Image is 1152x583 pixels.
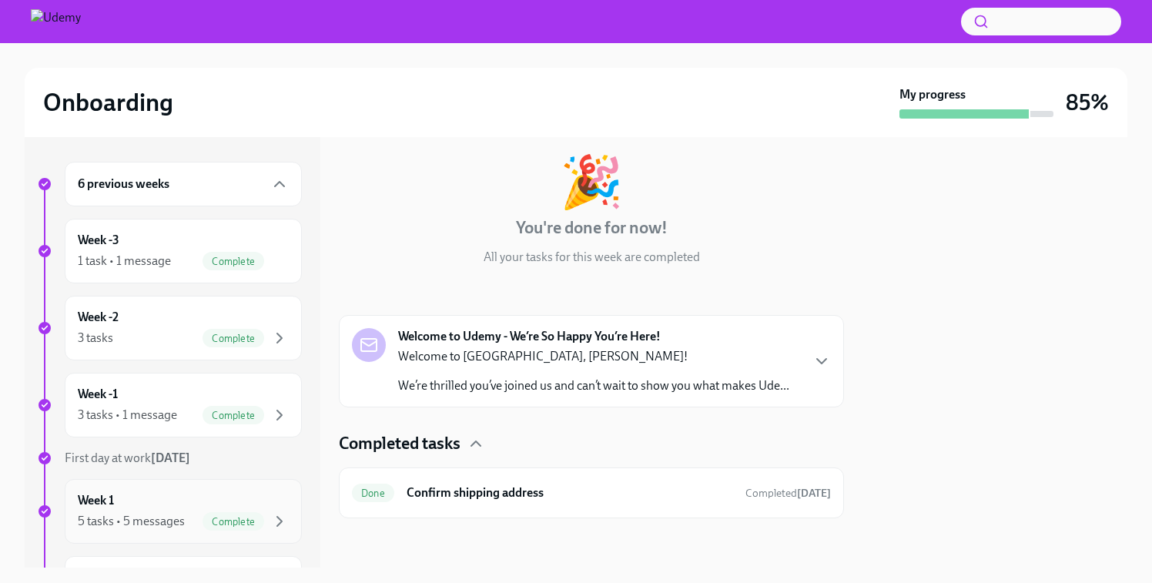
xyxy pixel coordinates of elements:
[339,432,844,455] div: Completed tasks
[78,330,113,347] div: 3 tasks
[745,487,831,500] span: Completed
[78,513,185,530] div: 5 tasks • 5 messages
[78,176,169,193] h6: 6 previous weeks
[37,219,302,283] a: Week -31 task • 1 messageComplete
[484,249,700,266] p: All your tasks for this week are completed
[339,432,460,455] h4: Completed tasks
[65,451,190,465] span: First day at work
[516,216,668,240] h4: You're done for now!
[151,451,190,465] strong: [DATE]
[37,479,302,544] a: Week 15 tasks • 5 messagesComplete
[398,348,789,365] p: Welcome to [GEOGRAPHIC_DATA], [PERSON_NAME]!
[78,232,119,249] h6: Week -3
[407,484,733,501] h6: Confirm shipping address
[78,253,171,270] div: 1 task • 1 message
[1066,89,1109,116] h3: 85%
[797,487,831,500] strong: [DATE]
[899,86,966,103] strong: My progress
[78,492,114,509] h6: Week 1
[37,450,302,467] a: First day at work[DATE]
[31,9,81,34] img: Udemy
[78,386,118,403] h6: Week -1
[65,162,302,206] div: 6 previous weeks
[398,328,661,345] strong: Welcome to Udemy - We’re So Happy You’re Here!
[78,407,177,424] div: 3 tasks • 1 message
[203,333,264,344] span: Complete
[352,488,394,499] span: Done
[203,256,264,267] span: Complete
[203,410,264,421] span: Complete
[37,296,302,360] a: Week -23 tasksComplete
[203,516,264,528] span: Complete
[43,87,173,118] h2: Onboarding
[352,481,831,505] a: DoneConfirm shipping addressCompleted[DATE]
[745,486,831,501] span: July 9th, 2025 14:06
[398,377,789,394] p: We’re thrilled you’ve joined us and can’t wait to show you what makes Ude...
[560,156,623,207] div: 🎉
[37,373,302,437] a: Week -13 tasks • 1 messageComplete
[78,309,119,326] h6: Week -2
